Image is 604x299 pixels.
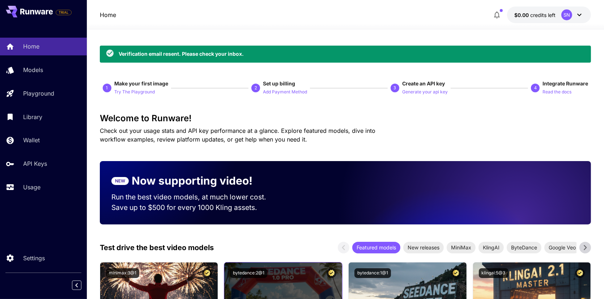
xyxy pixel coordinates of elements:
span: $0.00 [514,12,530,18]
p: Read the docs [543,89,571,96]
div: Collapse sidebar [77,279,87,292]
nav: breadcrumb [100,10,116,19]
span: TRIAL [56,10,71,15]
span: Add your payment card to enable full platform functionality. [56,8,72,17]
button: Try The Playground [114,87,155,96]
p: API Keys [23,159,47,168]
button: Certified Model – Vetted for best performance and includes a commercial license. [451,268,461,278]
a: Home [100,10,116,19]
div: SN [561,9,572,20]
button: Generate your api key [402,87,448,96]
button: Certified Model – Vetted for best performance and includes a commercial license. [575,268,585,278]
p: Models [23,66,43,74]
button: bytedance:2@1 [230,268,267,278]
div: New releases [403,242,444,253]
div: KlingAI [478,242,504,253]
div: Verification email resent. Please check your inbox. [119,50,244,58]
p: 2 [255,85,257,91]
p: 3 [394,85,396,91]
div: ByteDance [507,242,541,253]
span: Google Veo [544,244,580,251]
p: Now supporting video! [132,173,252,189]
div: Google Veo [544,242,580,253]
button: klingai:5@3 [479,268,509,278]
span: ByteDance [507,244,541,251]
p: Save up to $500 for every 1000 Kling assets. [111,202,280,213]
span: MiniMax [447,244,476,251]
p: Try The Playground [114,89,155,96]
p: Wallet [23,136,40,144]
p: Test drive the best video models [100,242,214,253]
span: Featured models [352,244,400,251]
span: KlingAI [478,244,504,251]
p: Playground [23,89,54,98]
button: Collapse sidebar [72,281,81,290]
p: 1 [106,85,108,91]
div: MiniMax [447,242,476,253]
div: $0.00 [514,11,556,19]
button: $0.00SN [507,7,591,23]
p: Generate your api key [402,89,448,96]
span: credits left [530,12,556,18]
span: New releases [403,244,444,251]
button: Certified Model – Vetted for best performance and includes a commercial license. [202,268,212,278]
p: Run the best video models, at much lower cost. [111,192,280,202]
span: Check out your usage stats and API key performance at a glance. Explore featured models, dive int... [100,127,375,143]
p: Home [23,42,39,51]
p: Settings [23,254,45,262]
p: NEW [115,178,125,184]
button: minimax:3@1 [106,268,139,278]
button: Read the docs [543,87,571,96]
span: Integrate Runware [543,80,588,87]
p: 4 [534,85,537,91]
span: Make your first image [114,80,168,87]
span: Create an API key [402,80,445,87]
div: Featured models [352,242,400,253]
p: Usage [23,183,41,191]
span: Set up billing [263,80,295,87]
p: Library [23,113,42,121]
button: Certified Model – Vetted for best performance and includes a commercial license. [327,268,336,278]
p: Add Payment Method [263,89,307,96]
h3: Welcome to Runware! [100,113,591,123]
button: bytedance:1@1 [354,268,391,278]
button: Add Payment Method [263,87,307,96]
